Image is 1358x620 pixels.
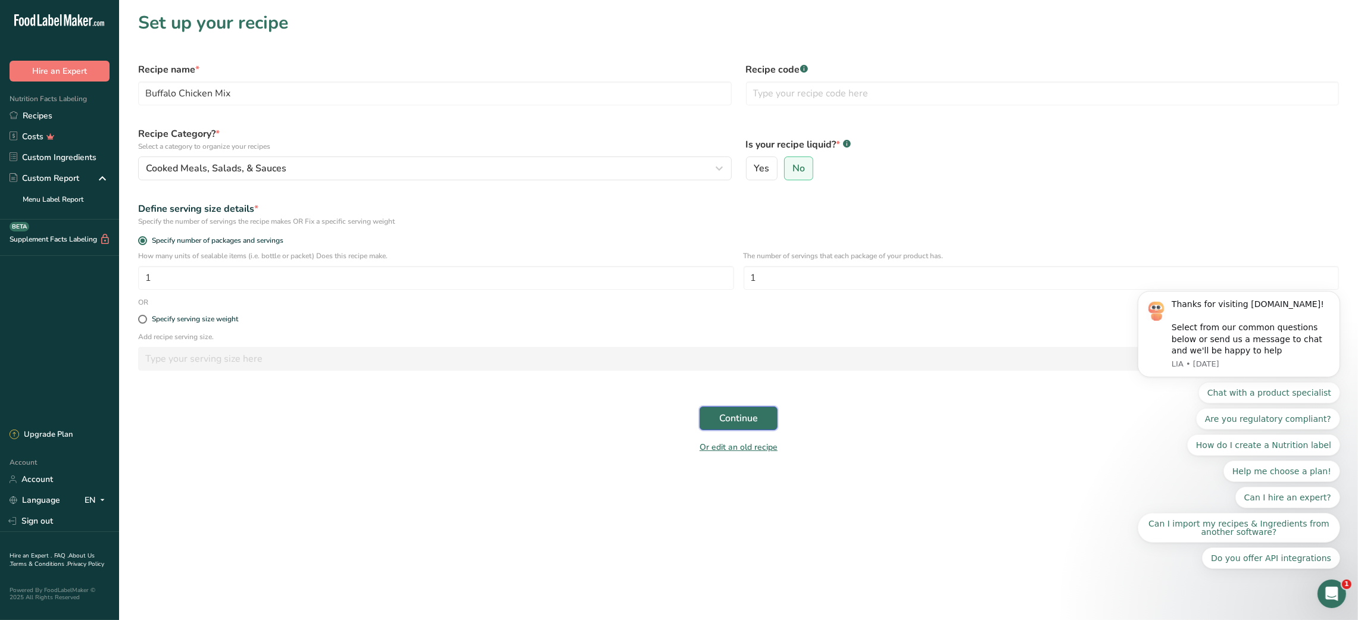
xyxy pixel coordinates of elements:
input: Type your recipe code here [746,82,1340,105]
a: About Us . [10,552,95,568]
a: Privacy Policy [67,560,104,568]
a: Or edit an old recipe [700,441,778,453]
p: The number of servings that each package of your product has. [744,250,1340,261]
button: Cooked Meals, Salads, & Sauces [138,156,732,180]
div: Upgrade Plan [10,429,73,441]
button: Hire an Expert [10,61,110,82]
span: 1 [1342,580,1351,589]
div: BETA [10,222,29,231]
span: Cooked Meals, Salads, & Sauces [146,161,286,176]
h1: Set up your recipe [138,10,1339,36]
div: Powered By FoodLabelMaker © 2025 All Rights Reserved [10,587,110,601]
span: No [792,162,805,174]
p: Select a category to organize your recipes [138,141,732,152]
label: Is your recipe liquid? [746,137,1340,152]
input: Type your recipe name here [138,82,732,105]
p: How many units of sealable items (i.e. bottle or packet) Does this recipe make. [138,250,734,261]
div: Specify the number of servings the recipe makes OR Fix a specific serving weight [138,216,1339,227]
a: FAQ . [54,552,68,560]
label: Recipe Category? [138,127,732,152]
span: Continue [719,411,758,425]
a: Language [10,490,60,511]
div: Specify serving size weight [152,315,238,324]
div: OR [131,297,155,308]
div: Custom Report [10,172,79,184]
div: EN [85,493,110,508]
iframe: Intercom live chat [1318,580,1346,608]
input: Type your serving size here [138,347,1269,371]
label: Recipe name [138,62,732,77]
div: Define serving size details [138,202,1339,216]
iframe: Intercom notifications message [1120,136,1358,588]
p: Add recipe serving size. [138,331,1339,342]
a: Hire an Expert . [10,552,52,560]
label: Recipe code [746,62,1340,77]
a: Terms & Conditions . [10,560,67,568]
button: Continue [700,406,778,430]
span: Yes [754,162,769,174]
span: Specify number of packages and servings [147,236,283,245]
